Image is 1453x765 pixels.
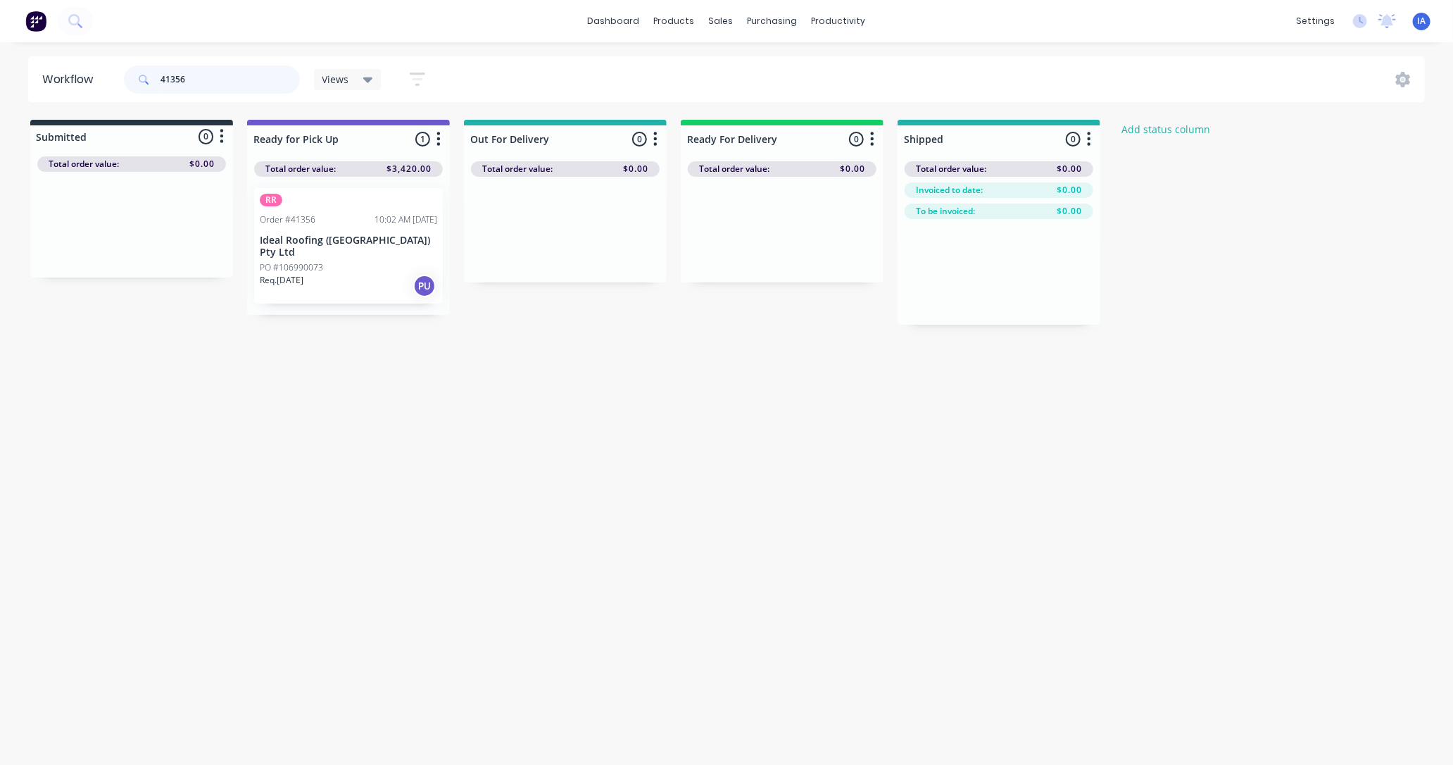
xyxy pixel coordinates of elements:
[260,194,282,206] div: RR
[1057,205,1082,218] span: $0.00
[260,235,437,259] p: Ideal Roofing ([GEOGRAPHIC_DATA]) Pty Ltd
[25,11,46,32] img: Factory
[699,163,769,175] span: Total order value:
[581,11,647,32] a: dashboard
[840,163,865,175] span: $0.00
[260,261,323,274] p: PO #106990073
[702,11,741,32] div: sales
[916,205,975,218] span: To be invoiced:
[623,163,648,175] span: $0.00
[375,213,437,226] div: 10:02 AM [DATE]
[161,66,300,94] input: Search for orders...
[1057,163,1082,175] span: $0.00
[741,11,805,32] div: purchasing
[916,163,986,175] span: Total order value:
[386,163,432,175] span: $3,420.00
[1057,184,1082,197] span: $0.00
[189,158,215,170] span: $0.00
[260,274,303,287] p: Req. [DATE]
[322,72,349,87] span: Views
[1418,15,1426,27] span: IA
[805,11,873,32] div: productivity
[42,71,100,88] div: Workflow
[49,158,119,170] span: Total order value:
[260,213,315,226] div: Order #41356
[254,188,443,304] div: RROrder #4135610:02 AM [DATE]Ideal Roofing ([GEOGRAPHIC_DATA]) Pty LtdPO #106990073Req.[DATE]PU
[1114,120,1218,139] button: Add status column
[647,11,702,32] div: products
[265,163,336,175] span: Total order value:
[413,275,436,297] div: PU
[916,184,983,197] span: Invoiced to date:
[482,163,553,175] span: Total order value:
[1289,11,1342,32] div: settings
